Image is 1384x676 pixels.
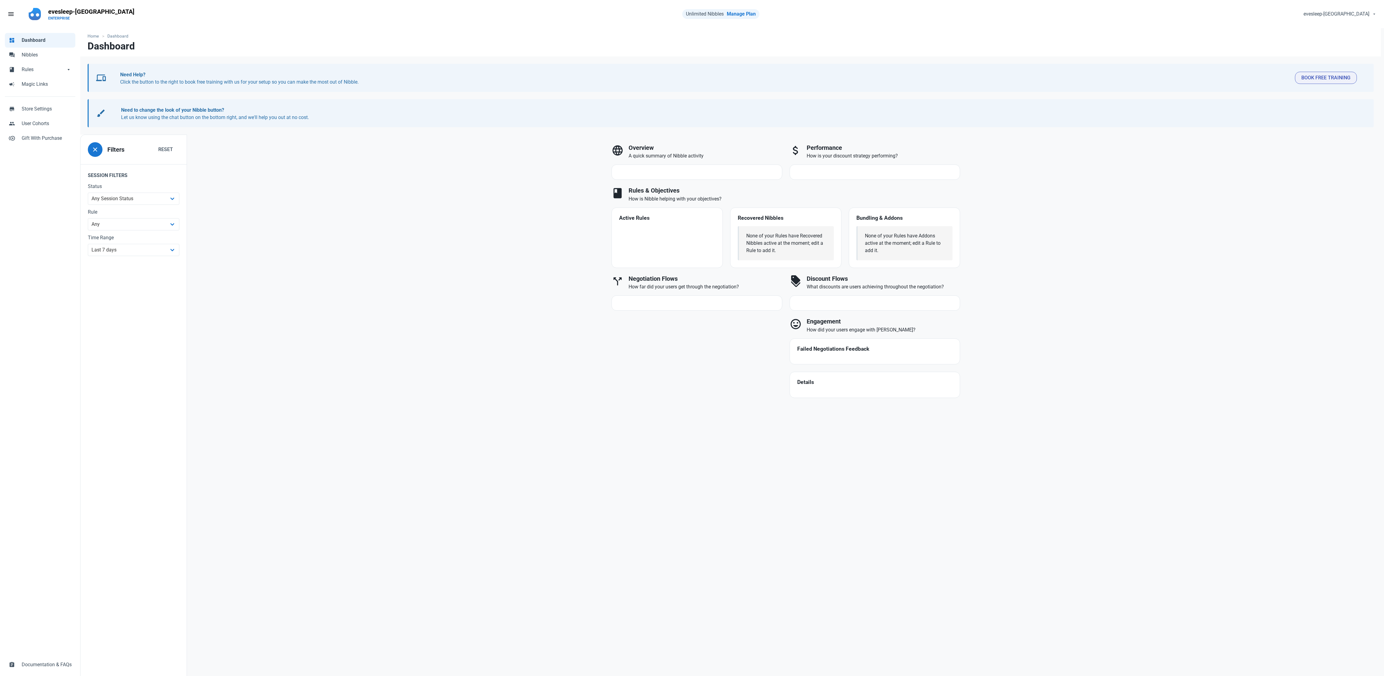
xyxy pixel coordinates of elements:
[727,11,756,17] a: Manage Plan
[88,41,135,52] h1: Dashboard
[5,116,75,131] a: peopleUser Cohorts
[686,11,724,17] span: Unlimited Nibbles
[9,661,15,667] span: assignment
[7,10,15,18] span: menu
[1298,8,1380,20] button: evesleep-[GEOGRAPHIC_DATA]
[5,657,75,672] a: assignmentDocumentation & FAQs
[746,232,826,254] div: None of your Rules have Recovered Nibbles active at the moment; edit a Rule to add it.
[152,143,179,156] button: Reset
[807,283,960,291] p: What discounts are users achieving throughout the negotiation?
[48,16,134,21] p: ENTERPRISE
[88,33,102,39] a: Home
[121,107,224,113] b: Need to change the look of your Nibble button?
[120,71,1290,86] p: Click the button to the right to book free training with us for your setup so you can make the mo...
[611,275,624,287] span: call_split
[611,187,624,199] span: book
[807,318,960,325] h3: Engagement
[9,51,15,57] span: forum
[88,183,179,190] label: Status
[22,51,72,59] span: Nibbles
[629,275,782,282] h3: Negotiation Flows
[619,215,715,221] h4: Active Rules
[9,120,15,126] span: people
[797,346,953,352] h4: Failed Negotiations Feedback
[856,215,952,221] h4: Bundling & Addons
[5,77,75,92] a: campaignMagic Links
[22,105,72,113] span: Store Settings
[107,146,124,153] h3: Filters
[22,37,72,44] span: Dashboard
[1295,72,1357,84] button: Book Free Training
[45,5,138,23] a: evesleep-[GEOGRAPHIC_DATA]ENTERPRISE
[9,66,15,72] span: book
[807,275,960,282] h3: Discount Flows
[91,146,99,153] span: close
[158,146,173,153] span: Reset
[807,326,960,334] p: How did your users engage with [PERSON_NAME]?
[22,135,72,142] span: Gift With Purchase
[121,107,1351,121] p: Let us know using the chat button on the bottom right, and we'll help you out at no cost.
[629,144,782,151] h3: Overview
[5,62,75,77] a: bookRulesarrow_drop_down
[790,275,802,287] span: discount
[5,48,75,62] a: forumNibbles
[80,28,1381,41] nav: breadcrumbs
[96,108,106,118] span: brush
[807,152,960,160] p: How is your discount strategy performing?
[88,208,179,216] label: Rule
[81,164,187,183] legend: Session Filters
[5,102,75,116] a: storeStore Settings
[9,105,15,111] span: store
[807,144,960,151] h3: Performance
[88,142,102,157] button: close
[120,72,145,78] b: Need Help?
[738,215,834,221] h4: Recovered Nibbles
[611,144,624,157] span: language
[88,234,179,241] label: Time Range
[1301,74,1350,81] span: Book Free Training
[9,135,15,141] span: control_point_duplicate
[9,81,15,87] span: campaign
[22,81,72,88] span: Magic Links
[797,379,953,385] h4: Details
[5,33,75,48] a: dashboardDashboard
[629,195,960,203] p: How is Nibble helping with your objectives?
[22,66,66,73] span: Rules
[629,152,782,160] p: A quick summary of Nibble activity
[1303,10,1369,18] span: evesleep-[GEOGRAPHIC_DATA]
[865,232,945,254] div: None of your Rules have Addons active at the moment; edit a Rule to add it.
[790,144,802,157] span: attach_money
[629,187,960,194] h3: Rules & Objectives
[66,66,72,72] span: arrow_drop_down
[22,120,72,127] span: User Cohorts
[790,318,802,330] span: mood
[96,73,106,83] span: devices
[5,131,75,146] a: control_point_duplicateGift With Purchase
[9,37,15,43] span: dashboard
[22,661,72,668] span: Documentation & FAQs
[48,7,134,16] p: evesleep-[GEOGRAPHIC_DATA]
[629,283,782,291] p: How far did your users get through the negotiation?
